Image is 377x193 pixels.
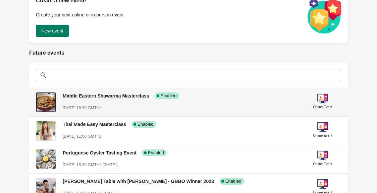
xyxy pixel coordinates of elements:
span: [DATE] 18:30 GMT+1 ([DATE]) [63,163,118,167]
div: Online Event [313,104,332,111]
span: [DATE] 11:00 GMT+1 [63,134,101,139]
span: [DATE] 18:30 GMT+1 [63,106,101,110]
h2: Future events [29,49,348,57]
div: Online Event [313,132,332,139]
img: online-event-5d64391802a09ceff1f8b055f10f5880.png [317,150,328,161]
span: Portuguese Oyster Tasting Event [63,150,137,155]
img: Portuguese Oyster Tasting Event [36,149,56,169]
span: Middle Eastern Shawarma Masterclass [63,93,149,99]
img: Middle Eastern Shawarma Masterclass [36,92,56,112]
div: Online Event [313,161,332,168]
img: online-event-5d64391802a09ceff1f8b055f10f5880.png [317,179,328,189]
img: online-event-5d64391802a09ceff1f8b055f10f5880.png [317,122,328,132]
span: Enabled [225,179,241,184]
span: Thai Made Easy Masterclass [63,122,126,127]
span: [PERSON_NAME] Table with [PERSON_NAME] - GBBO Winner 2023 [63,179,214,184]
button: New event [36,25,69,37]
span: Enabled [138,122,154,127]
img: Thai Made Easy Masterclass [36,121,56,140]
img: online-event-5d64391802a09ceff1f8b055f10f5880.png [317,93,328,104]
span: Enabled [148,150,164,155]
span: Enabled [161,93,177,99]
p: Create your next online or in-person event [36,11,301,18]
span: New event [41,28,63,34]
